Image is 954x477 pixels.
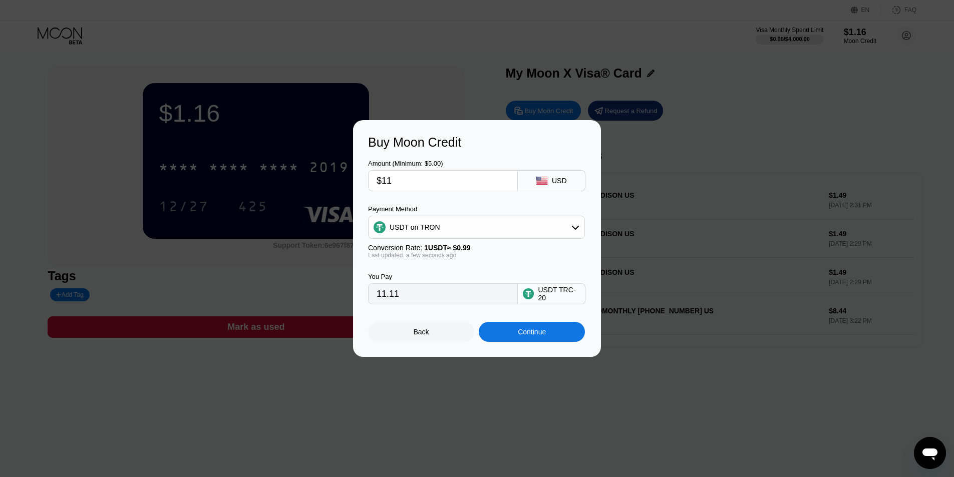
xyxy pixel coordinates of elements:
span: 1 USDT ≈ $0.99 [424,244,471,252]
div: USDT on TRON [390,223,440,231]
div: USDT TRC-20 [538,286,580,302]
div: Buy Moon Credit [368,135,586,150]
div: Back [368,322,474,342]
div: USDT on TRON [369,217,584,237]
div: Conversion Rate: [368,244,585,252]
div: Continue [518,328,546,336]
div: Back [414,328,429,336]
div: Last updated: a few seconds ago [368,252,585,259]
div: USD [552,177,567,185]
iframe: Кнопка запуска окна обмена сообщениями [914,437,946,469]
input: $0.00 [377,171,509,191]
div: Amount (Minimum: $5.00) [368,160,518,167]
div: Continue [479,322,585,342]
div: Payment Method [368,205,585,213]
div: You Pay [368,273,518,280]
